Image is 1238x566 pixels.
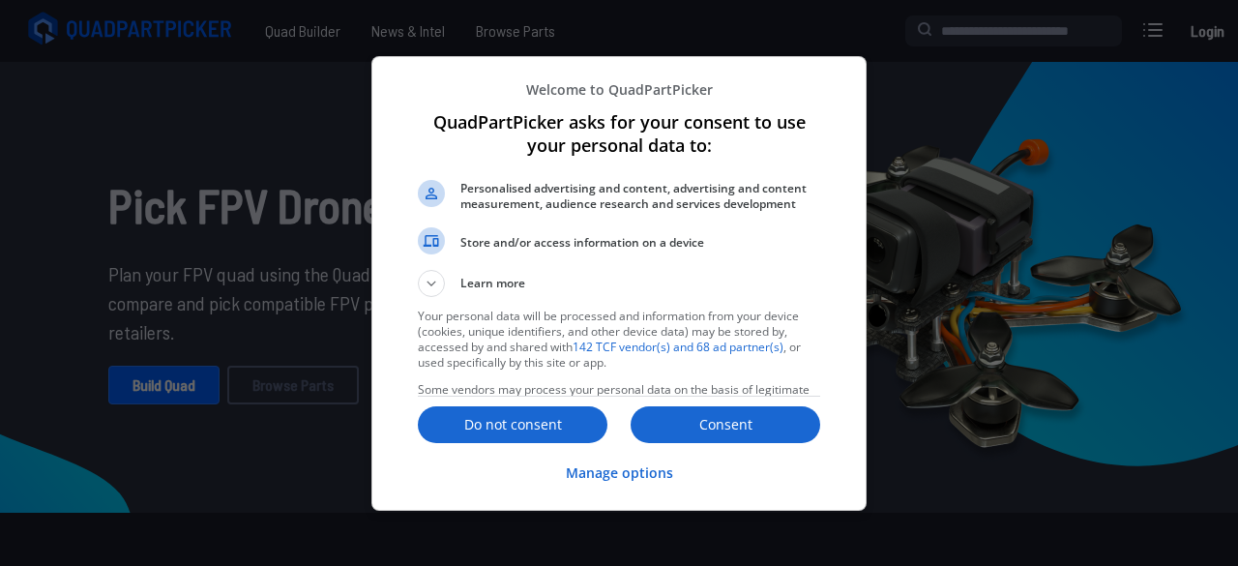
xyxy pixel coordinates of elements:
[418,309,820,371] p: Your personal data will be processed and information from your device (cookies, unique identifier...
[631,415,820,434] p: Consent
[418,80,820,99] p: Welcome to QuadPartPicker
[371,56,867,511] div: QuadPartPicker asks for your consent to use your personal data to:
[460,275,525,297] span: Learn more
[566,463,673,483] p: Manage options
[418,270,820,297] button: Learn more
[460,181,820,212] span: Personalised advertising and content, advertising and content measurement, audience research and ...
[631,406,820,443] button: Consent
[418,406,607,443] button: Do not consent
[418,382,820,444] p: Some vendors may process your personal data on the basis of legitimate interest, which you can ob...
[566,453,673,494] button: Manage options
[573,339,783,355] a: 142 TCF vendor(s) and 68 ad partner(s)
[418,110,820,157] h1: QuadPartPicker asks for your consent to use your personal data to:
[418,415,607,434] p: Do not consent
[460,235,820,251] span: Store and/or access information on a device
